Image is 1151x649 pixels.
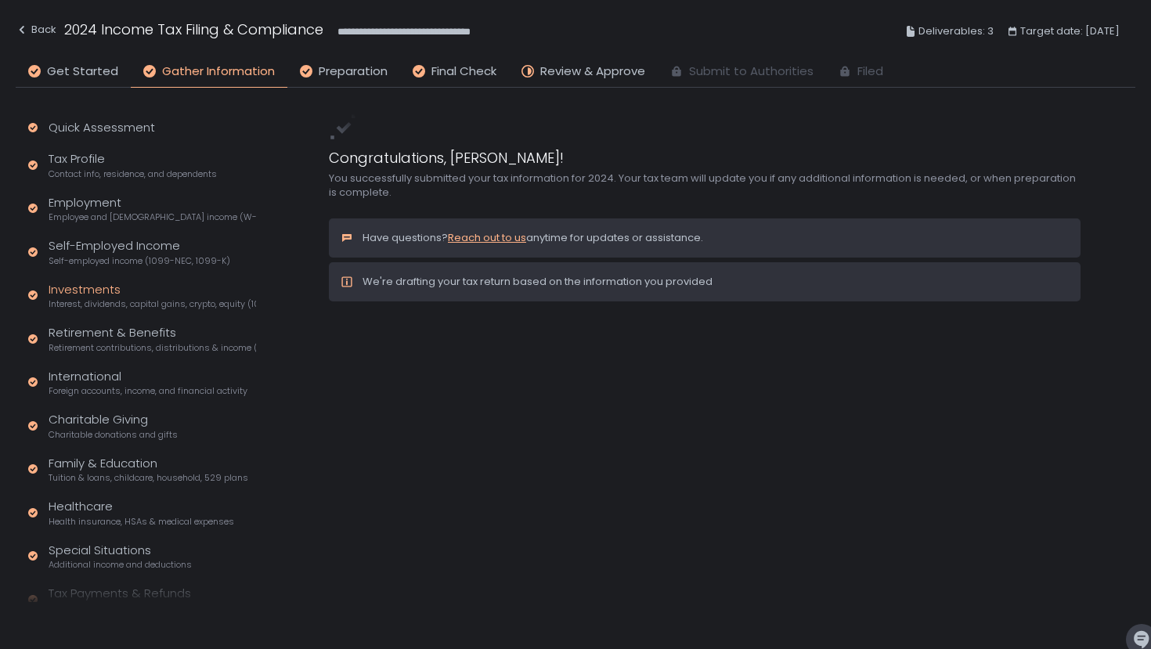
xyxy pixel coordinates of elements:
[431,63,496,81] span: Final Check
[162,63,275,81] span: Gather Information
[49,472,248,484] span: Tuition & loans, childcare, household, 529 plans
[49,342,256,354] span: Retirement contributions, distributions & income (1099-R, 5498)
[49,516,234,528] span: Health insurance, HSAs & medical expenses
[49,168,217,180] span: Contact info, residence, and dependents
[329,147,1081,168] h1: Congratulations, [PERSON_NAME]!
[49,324,256,354] div: Retirement & Benefits
[49,255,230,267] span: Self-employed income (1099-NEC, 1099-K)
[49,385,247,397] span: Foreign accounts, income, and financial activity
[363,231,703,245] p: Have questions? anytime for updates or assistance.
[49,498,234,528] div: Healthcare
[689,63,814,81] span: Submit to Authorities
[49,411,178,441] div: Charitable Giving
[857,63,883,81] span: Filed
[319,63,388,81] span: Preparation
[49,281,256,311] div: Investments
[49,559,192,571] span: Additional income and deductions
[49,298,256,310] span: Interest, dividends, capital gains, crypto, equity (1099s, K-1s)
[49,194,256,224] div: Employment
[49,542,192,571] div: Special Situations
[16,20,56,39] div: Back
[64,19,323,40] h1: 2024 Income Tax Filing & Compliance
[49,150,217,180] div: Tax Profile
[49,119,155,137] div: Quick Assessment
[49,585,211,615] div: Tax Payments & Refunds
[49,211,256,223] span: Employee and [DEMOGRAPHIC_DATA] income (W-2s)
[329,171,1081,200] div: You successfully submitted your tax information for 2024. Your tax team will update you if any ad...
[918,22,994,41] span: Deliverables: 3
[16,19,56,45] button: Back
[1020,22,1120,41] span: Target date: [DATE]
[47,63,118,81] span: Get Started
[49,237,230,267] div: Self-Employed Income
[49,368,247,398] div: International
[363,275,713,289] div: We're drafting your tax return based on the information you provided
[540,63,645,81] span: Review & Approve
[49,455,248,485] div: Family & Education
[448,230,526,245] a: Reach out to us
[49,429,178,441] span: Charitable donations and gifts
